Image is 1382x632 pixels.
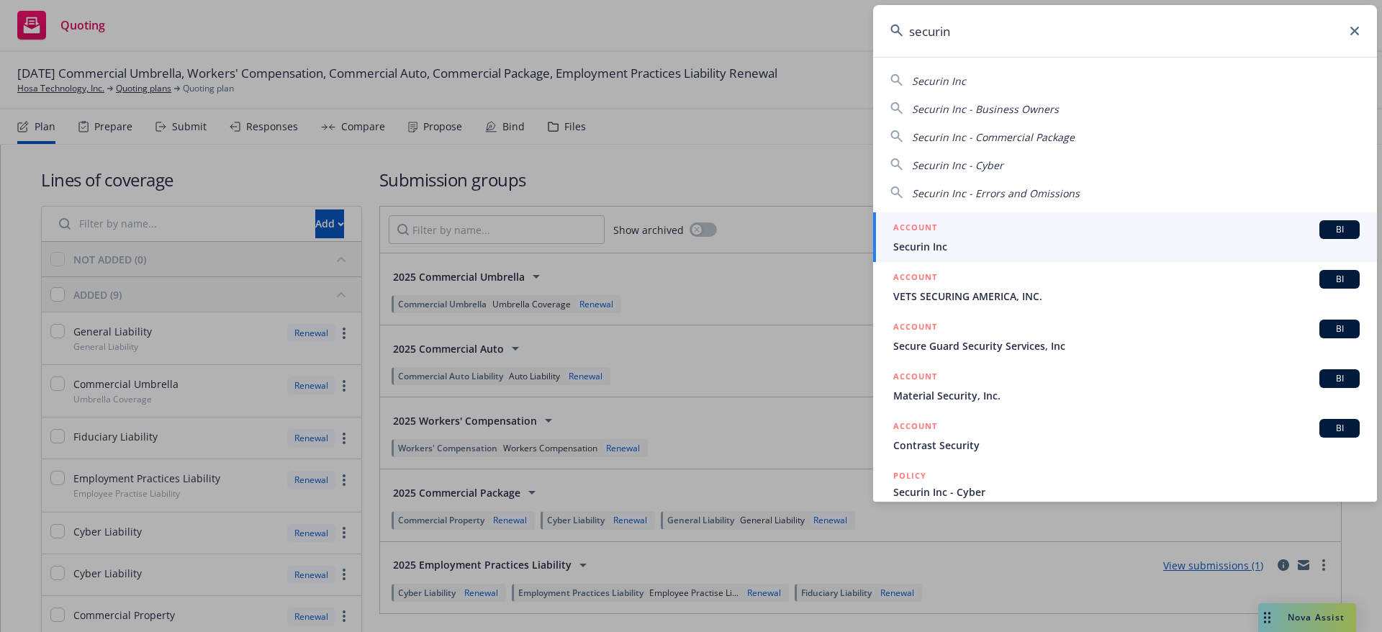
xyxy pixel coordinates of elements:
span: Contrast Security [893,438,1360,453]
span: Securin Inc [912,74,966,88]
span: Securin Inc [893,239,1360,254]
span: BI [1325,422,1354,435]
h5: ACCOUNT [893,270,937,287]
span: BI [1325,322,1354,335]
input: Search... [873,5,1377,57]
a: ACCOUNTBISecurin Inc [873,212,1377,262]
a: POLICYSecurin Inc - CyberPHSD1664485, [DATE]-[DATE] [873,461,1377,523]
span: BI [1325,273,1354,286]
span: BI [1325,223,1354,236]
h5: ACCOUNT [893,369,937,387]
a: ACCOUNTBIContrast Security [873,411,1377,461]
h5: ACCOUNT [893,320,937,337]
a: ACCOUNTBIVETS SECURING AMERICA, INC. [873,262,1377,312]
h5: POLICY [893,469,926,483]
span: VETS SECURING AMERICA, INC. [893,289,1360,304]
span: Securin Inc - Commercial Package [912,130,1075,144]
span: Securin Inc - Errors and Omissions [912,186,1080,200]
span: BI [1325,372,1354,385]
span: Securin Inc - Business Owners [912,102,1059,116]
span: Material Security, Inc. [893,388,1360,403]
span: Securin Inc - Cyber [893,484,1360,500]
span: Secure Guard Security Services, Inc [893,338,1360,353]
h5: ACCOUNT [893,419,937,436]
h5: ACCOUNT [893,220,937,238]
span: PHSD1664485, [DATE]-[DATE] [893,500,1360,515]
a: ACCOUNTBIMaterial Security, Inc. [873,361,1377,411]
a: ACCOUNTBISecure Guard Security Services, Inc [873,312,1377,361]
span: Securin Inc - Cyber [912,158,1003,172]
